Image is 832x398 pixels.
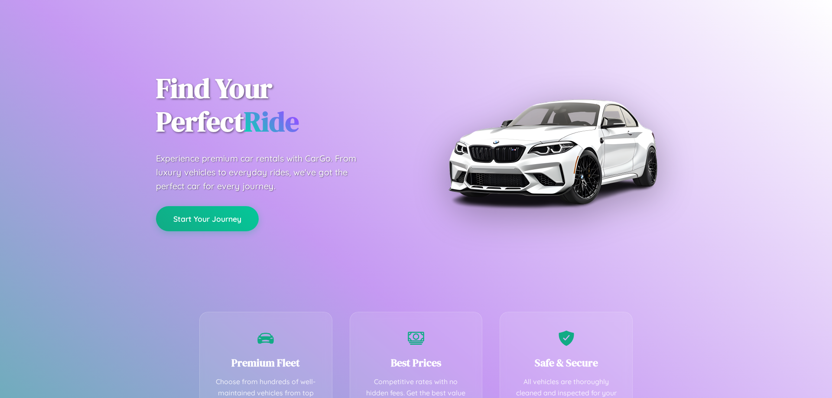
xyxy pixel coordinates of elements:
[213,356,319,370] h3: Premium Fleet
[444,43,661,260] img: Premium BMW car rental vehicle
[363,356,469,370] h3: Best Prices
[156,152,373,193] p: Experience premium car rentals with CarGo. From luxury vehicles to everyday rides, we've got the ...
[244,103,299,140] span: Ride
[156,206,259,231] button: Start Your Journey
[513,356,619,370] h3: Safe & Secure
[156,72,403,139] h1: Find Your Perfect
